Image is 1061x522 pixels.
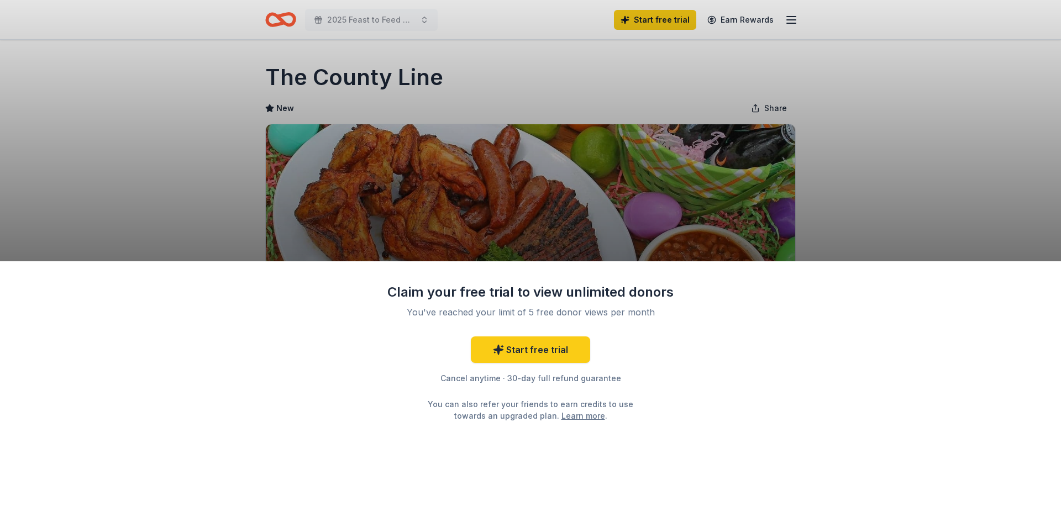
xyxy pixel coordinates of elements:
div: You've reached your limit of 5 free donor views per month [400,305,661,319]
div: You can also refer your friends to earn credits to use towards an upgraded plan. . [418,398,643,421]
div: Claim your free trial to view unlimited donors [387,283,674,301]
a: Start free trial [471,336,590,363]
a: Learn more [561,410,605,421]
div: Cancel anytime · 30-day full refund guarantee [387,372,674,385]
